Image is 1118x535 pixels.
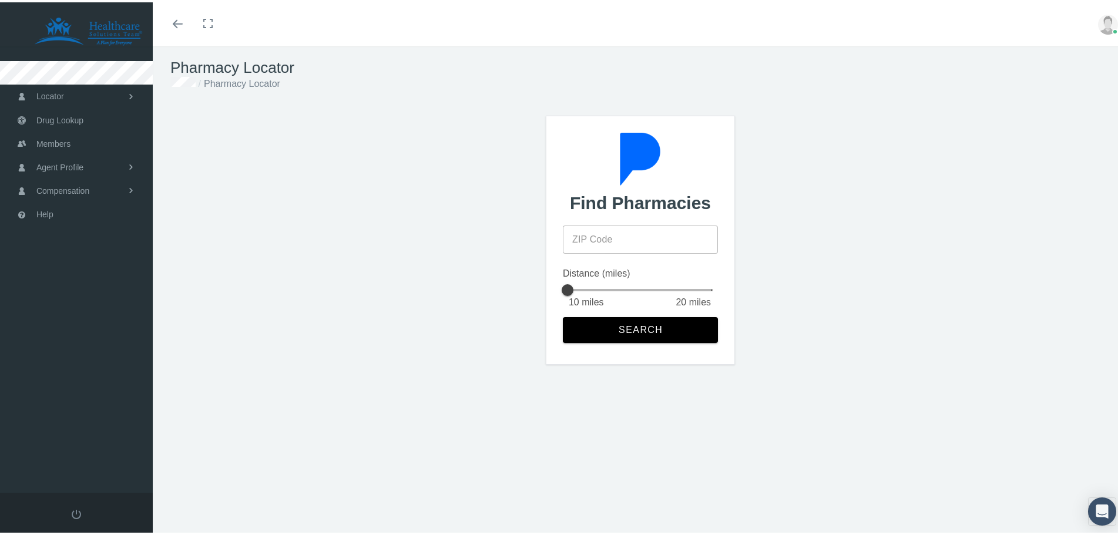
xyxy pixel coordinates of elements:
[36,83,64,105] span: Locator
[18,15,159,44] img: HEALTHCARE SOLUTIONS TEAM, LLC
[569,293,604,307] div: 10 miles
[196,75,280,89] li: Pharmacy Locator
[1098,12,1118,32] img: user-placeholder.jpg
[36,201,53,223] span: Help
[1088,495,1116,523] div: Open Intercom Messenger
[36,177,89,200] span: Compensation
[676,293,711,307] div: 20 miles
[36,154,83,176] span: Agent Profile
[618,322,663,333] span: Search
[563,315,718,341] button: Search
[36,107,83,129] span: Drug Lookup
[36,130,70,153] span: Members
[563,264,718,278] div: Distance (miles)
[614,130,667,183] img: gecBt0JDzQm8O6kn25X4gW9lZq9CCVzdclDVqCHmA7bLfqN9fqRSwNmnCZ0K3CoNLSfwcuCe0bByAtsDYhs1pJzAV9A5Gk5OY...
[170,56,1110,75] h1: Pharmacy Locator
[570,190,711,211] h2: Find Pharmacies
